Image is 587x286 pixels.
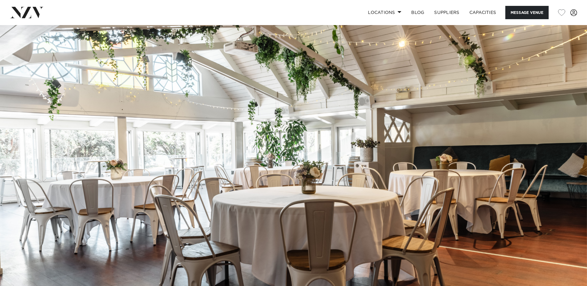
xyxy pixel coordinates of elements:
a: Locations [363,6,406,19]
a: BLOG [406,6,429,19]
button: Message Venue [505,6,549,19]
a: SUPPLIERS [429,6,464,19]
a: Capacities [464,6,501,19]
img: nzv-logo.png [10,7,44,18]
